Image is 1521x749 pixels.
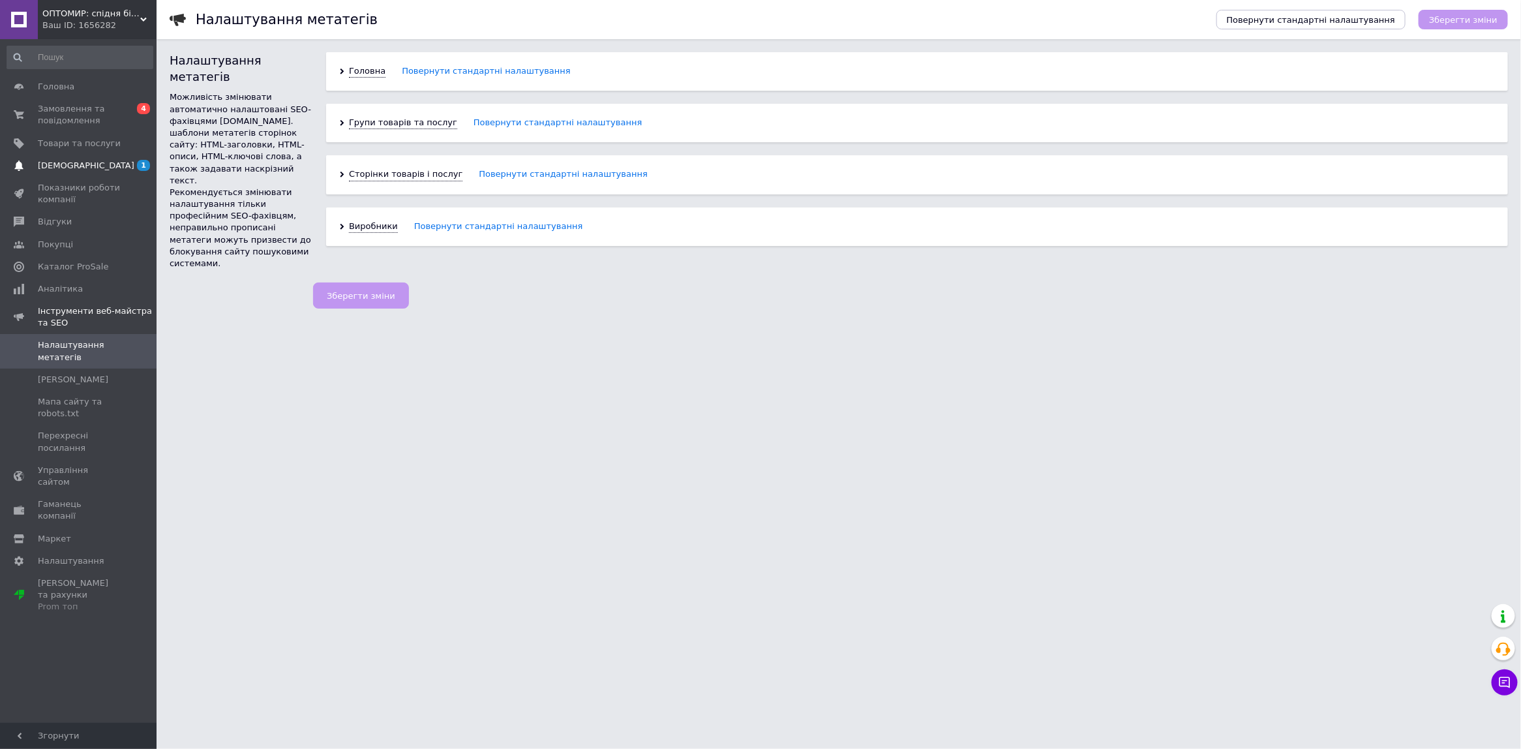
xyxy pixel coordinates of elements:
[42,20,157,31] div: Ваш ID: 1656282
[414,221,583,232] a: Повернути стандартні налаштування
[42,8,140,20] span: ОПТОМИР: спідня білизна по оптовим цінам зі складу!
[137,160,150,171] span: 1
[38,216,72,228] span: Відгуки
[38,305,157,329] span: Інструменти веб-майстра та SEO
[38,498,121,522] span: Гаманець компанії
[38,283,83,295] span: Аналітика
[38,81,74,93] span: Головна
[38,138,121,149] span: Товари та послуги
[38,396,121,420] span: Мапа сайту та robots.txt
[170,91,313,187] div: Можливість змінювати автоматично налаштовані SEO-фахівцями [DOMAIN_NAME]. шаблони метатегів сторі...
[479,168,648,180] a: Повернути стандартні налаштування
[196,12,378,27] h1: Налаштування метатегів
[38,239,73,251] span: Покупці
[170,187,313,269] div: Рекомендується змінювати налаштування тільки професійним SEO-фахівцям, неправильно прописані мета...
[38,430,121,453] span: Перехресні посилання
[349,221,398,233] span: Виробники
[38,374,108,386] span: [PERSON_NAME]
[1492,669,1518,695] button: Чат з покупцем
[349,168,462,181] span: Сторінки товарів і послуг
[38,103,121,127] span: Замовлення та повідомлення
[38,261,108,273] span: Каталог ProSale
[1227,15,1396,25] span: Повернути стандартні налаштування
[474,117,642,129] a: Повернути стандартні налаштування
[38,160,134,172] span: [DEMOGRAPHIC_DATA]
[7,46,153,69] input: Пошук
[38,601,121,613] div: Prom топ
[38,555,104,567] span: Налаштування
[38,577,121,613] span: [PERSON_NAME] та рахунки
[170,52,313,85] div: Налаштування метатегів
[1216,10,1406,29] button: Повернути стандартні налаштування
[402,65,571,77] a: Повернути стандартні налаштування
[349,117,457,129] span: Групи товарів та послуг
[38,339,121,363] span: Налаштування метатегів
[38,182,121,206] span: Показники роботи компанії
[38,465,121,488] span: Управління сайтом
[349,65,385,78] span: Головна
[137,103,150,114] span: 4
[38,533,71,545] span: Маркет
